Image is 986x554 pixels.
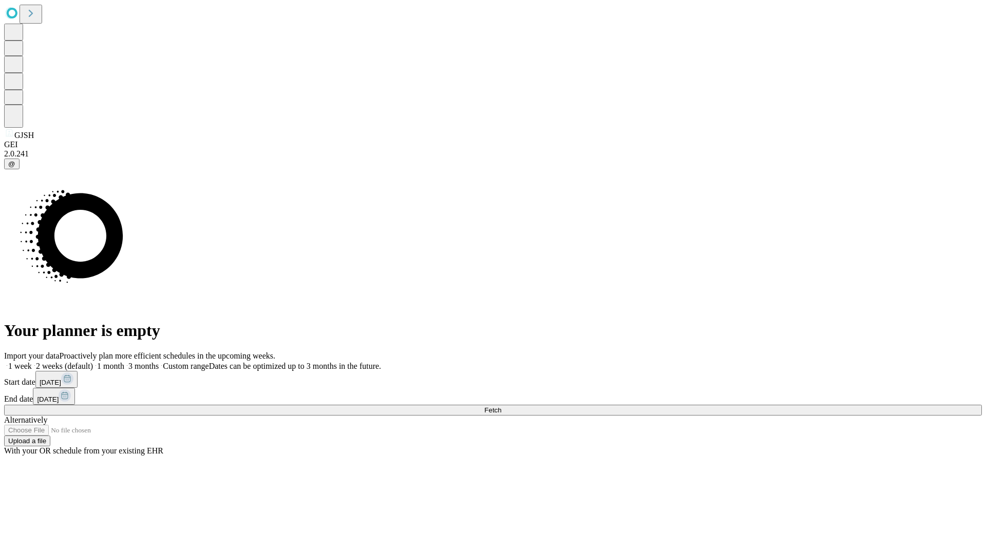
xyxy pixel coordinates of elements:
div: Start date [4,371,982,388]
div: 2.0.241 [4,149,982,159]
span: With your OR schedule from your existing EHR [4,446,163,455]
span: 3 months [128,362,159,370]
span: Alternatively [4,415,47,424]
span: Custom range [163,362,208,370]
span: Dates can be optimized up to 3 months in the future. [209,362,381,370]
button: [DATE] [35,371,78,388]
span: @ [8,160,15,168]
span: GJSH [14,131,34,140]
div: GEI [4,140,982,149]
span: [DATE] [37,395,59,403]
button: Fetch [4,405,982,415]
h1: Your planner is empty [4,321,982,340]
span: 2 weeks (default) [36,362,93,370]
span: 1 month [97,362,124,370]
span: [DATE] [40,379,61,386]
span: Proactively plan more efficient schedules in the upcoming weeks. [60,351,275,360]
button: [DATE] [33,388,75,405]
div: End date [4,388,982,405]
span: 1 week [8,362,32,370]
span: Fetch [484,406,501,414]
span: Import your data [4,351,60,360]
button: @ [4,159,20,169]
button: Upload a file [4,436,50,446]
